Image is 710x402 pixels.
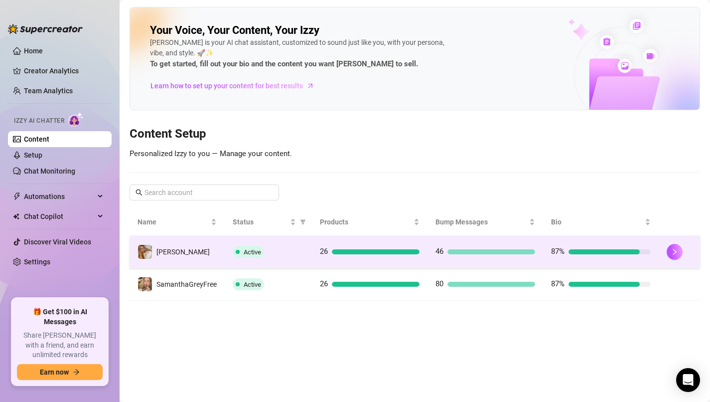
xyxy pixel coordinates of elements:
span: Automations [24,189,95,204]
th: Status [225,208,312,236]
img: Chat Copilot [13,213,19,220]
span: Share [PERSON_NAME] with a friend, and earn unlimited rewards [17,331,103,360]
span: [PERSON_NAME] [156,248,210,256]
span: right [671,248,678,255]
span: Izzy AI Chatter [14,116,64,126]
th: Name [130,208,225,236]
a: Team Analytics [24,87,73,95]
span: Bio [551,216,643,227]
span: 26 [320,279,328,288]
span: Earn now [40,368,69,376]
span: arrow-right [305,81,315,91]
input: Search account [144,187,265,198]
span: 🎁 Get $100 in AI Messages [17,307,103,327]
span: Personalized Izzy to you — Manage your content. [130,149,292,158]
a: Settings [24,258,50,266]
span: SamanthaGreyFree [156,280,217,288]
span: Name [138,216,209,227]
span: 87% [551,279,565,288]
span: Bump Messages [435,216,527,227]
span: 46 [435,247,443,256]
span: Learn how to set up your content for best results [150,80,303,91]
span: 26 [320,247,328,256]
span: Active [244,248,261,256]
a: Content [24,135,49,143]
div: [PERSON_NAME] is your AI chat assistant, customized to sound just like you, with your persona, vi... [150,37,449,70]
span: filter [300,219,306,225]
h2: Your Voice, Your Content, Your Izzy [150,23,319,37]
span: Products [320,216,412,227]
button: Earn nowarrow-right [17,364,103,380]
a: Home [24,47,43,55]
span: Status [233,216,288,227]
span: filter [298,214,308,229]
img: logo-BBDzfeDw.svg [8,24,83,34]
span: arrow-right [73,369,80,376]
span: search [136,189,142,196]
span: thunderbolt [13,193,21,201]
th: Products [312,208,427,236]
a: Chat Monitoring [24,167,75,175]
img: ai-chatter-content-library-cLFOSyPT.png [545,8,700,110]
span: Active [244,281,261,288]
img: Samantha [138,245,152,259]
strong: To get started, fill out your bio and the content you want [PERSON_NAME] to sell. [150,59,418,68]
span: Chat Copilot [24,208,95,224]
a: Learn how to set up your content for best results [150,78,322,94]
span: 87% [551,247,565,256]
a: Discover Viral Videos [24,238,91,246]
th: Bump Messages [427,208,543,236]
div: Open Intercom Messenger [676,368,700,392]
img: SamanthaGreyFree [138,277,152,291]
img: AI Chatter [68,112,84,127]
button: right [667,244,683,260]
span: 80 [435,279,443,288]
a: Creator Analytics [24,63,104,79]
th: Bio [543,208,659,236]
a: Setup [24,151,42,159]
h3: Content Setup [130,126,700,142]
